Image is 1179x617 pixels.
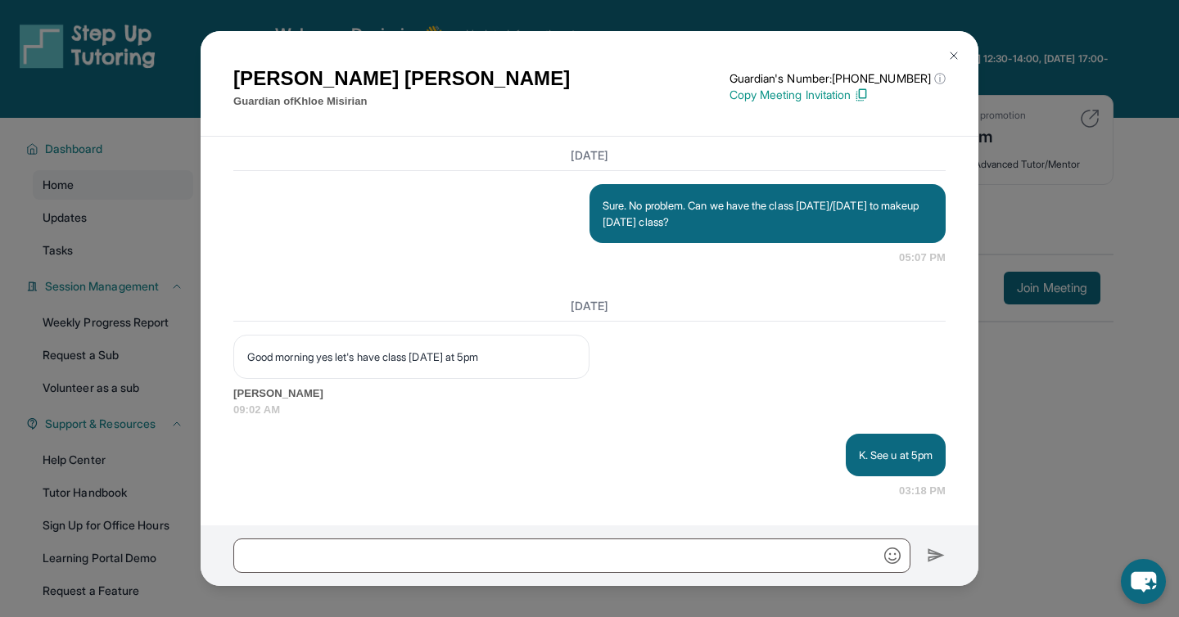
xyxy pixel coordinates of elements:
[899,483,946,499] span: 03:18 PM
[859,447,933,463] p: K. See u at 5pm
[1121,559,1166,604] button: chat-button
[233,93,570,110] p: Guardian of Khloe Misirian
[730,87,946,103] p: Copy Meeting Invitation
[233,64,570,93] h1: [PERSON_NAME] [PERSON_NAME]
[927,546,946,565] img: Send icon
[730,70,946,87] p: Guardian's Number: [PHONE_NUMBER]
[247,349,576,365] p: Good morning yes let's have class [DATE] at 5pm
[934,70,946,87] span: ⓘ
[233,298,946,314] h3: [DATE]
[233,402,946,418] span: 09:02 AM
[603,197,933,230] p: Sure. No problem. Can we have the class [DATE]/[DATE] to makeup [DATE] class?
[854,88,869,102] img: Copy Icon
[947,49,960,62] img: Close Icon
[233,147,946,164] h3: [DATE]
[884,547,901,564] img: Emoji
[899,250,946,266] span: 05:07 PM
[233,385,946,402] span: [PERSON_NAME]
